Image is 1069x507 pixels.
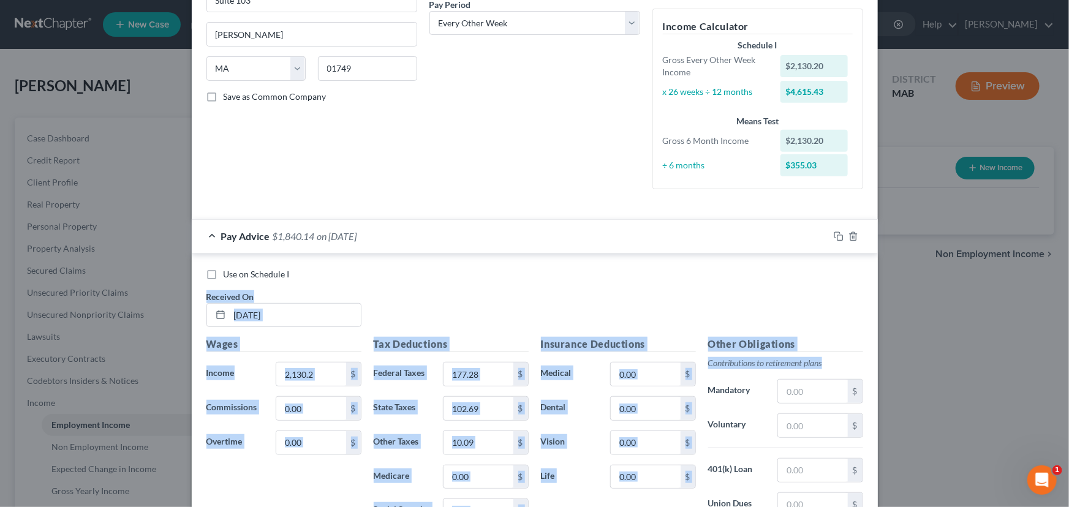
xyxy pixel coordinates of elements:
[513,397,528,420] div: $
[368,465,437,489] label: Medicare
[681,362,695,386] div: $
[848,459,863,482] div: $
[368,362,437,386] label: Federal Taxes
[848,380,863,403] div: $
[611,431,680,454] input: 0.00
[657,159,775,171] div: ÷ 6 months
[663,19,853,34] h5: Income Calculator
[535,430,605,455] label: Vision
[207,23,417,46] input: Enter city...
[276,431,346,454] input: 0.00
[513,431,528,454] div: $
[663,115,853,127] div: Means Test
[541,337,696,352] h5: Insurance Deductions
[780,130,848,152] div: $2,130.20
[702,379,772,404] label: Mandatory
[444,397,513,420] input: 0.00
[346,397,361,420] div: $
[778,459,847,482] input: 0.00
[273,230,315,242] span: $1,840.14
[611,465,680,489] input: 0.00
[681,397,695,420] div: $
[346,431,361,454] div: $
[611,397,680,420] input: 0.00
[535,465,605,489] label: Life
[276,397,346,420] input: 0.00
[346,362,361,386] div: $
[444,465,513,489] input: 0.00
[368,430,437,455] label: Other Taxes
[681,431,695,454] div: $
[224,91,327,102] span: Save as Common Company
[1027,465,1057,495] iframe: Intercom live chat
[444,362,513,386] input: 0.00
[780,154,848,176] div: $355.03
[221,230,270,242] span: Pay Advice
[611,362,680,386] input: 0.00
[368,396,437,421] label: State Taxes
[778,380,847,403] input: 0.00
[848,414,863,437] div: $
[276,362,346,386] input: 0.00
[317,230,357,242] span: on [DATE]
[681,465,695,489] div: $
[702,413,772,438] label: Voluntary
[663,39,853,51] div: Schedule I
[513,362,528,386] div: $
[778,414,847,437] input: 0.00
[374,337,529,352] h5: Tax Deductions
[657,54,775,78] div: Gross Every Other Week Income
[702,458,772,483] label: 401(k) Loan
[444,431,513,454] input: 0.00
[780,81,848,103] div: $4,615.43
[780,55,848,77] div: $2,130.20
[657,135,775,147] div: Gross 6 Month Income
[200,396,270,421] label: Commissions
[200,430,270,455] label: Overtime
[708,357,863,369] p: Contributions to retirement plans
[206,291,254,302] span: Received On
[206,337,361,352] h5: Wages
[708,337,863,352] h5: Other Obligations
[513,465,528,489] div: $
[1052,465,1062,475] span: 1
[318,56,417,81] input: Enter zip...
[224,269,290,279] span: Use on Schedule I
[535,396,605,421] label: Dental
[230,304,361,327] input: MM/DD/YYYY
[206,367,235,378] span: Income
[657,86,775,98] div: x 26 weeks ÷ 12 months
[535,362,605,386] label: Medical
